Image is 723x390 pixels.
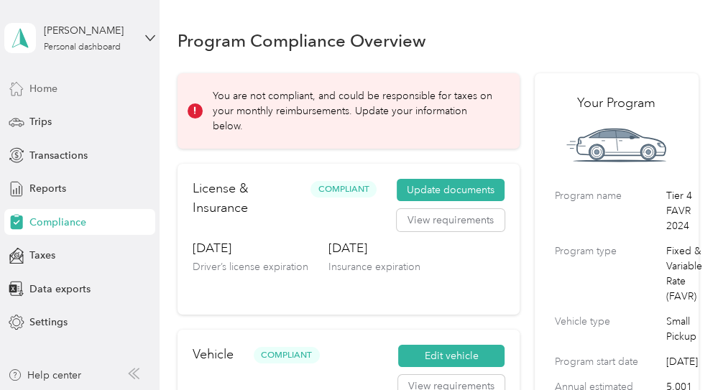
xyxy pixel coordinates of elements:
span: Tier 4 FAVR 2024 [666,188,702,233]
span: Trips [29,114,52,129]
h2: License & Insurance [193,179,290,218]
h2: Vehicle [193,345,234,364]
label: Vehicle type [555,314,661,344]
p: Insurance expiration [328,259,420,274]
button: View requirements [397,209,505,232]
p: Driver’s license expiration [193,259,308,274]
h1: Program Compliance Overview [178,33,426,48]
span: Transactions [29,148,88,163]
div: [PERSON_NAME] [44,23,134,38]
iframe: Everlance-gr Chat Button Frame [643,310,723,390]
button: Edit vehicle [398,345,505,368]
label: Program type [555,243,661,304]
span: Compliant [310,181,377,198]
span: Compliance [29,215,86,230]
span: Home [29,81,57,96]
span: Reports [29,181,66,196]
label: Program name [555,188,661,233]
h3: [DATE] [193,239,308,257]
h3: [DATE] [328,239,420,257]
span: Compliant [254,347,320,363]
h2: Your Program [555,93,678,113]
label: Program start date [555,354,661,369]
button: Help center [8,368,81,383]
div: Personal dashboard [44,43,121,52]
span: Taxes [29,248,55,263]
span: Settings [29,315,68,330]
p: You are not compliant, and could be responsible for taxes on your monthly reimbursements. Update ... [213,88,499,134]
span: Data exports [29,282,91,297]
span: Fixed & Variable Rate (FAVR) [666,243,702,304]
button: Update documents [397,179,505,202]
